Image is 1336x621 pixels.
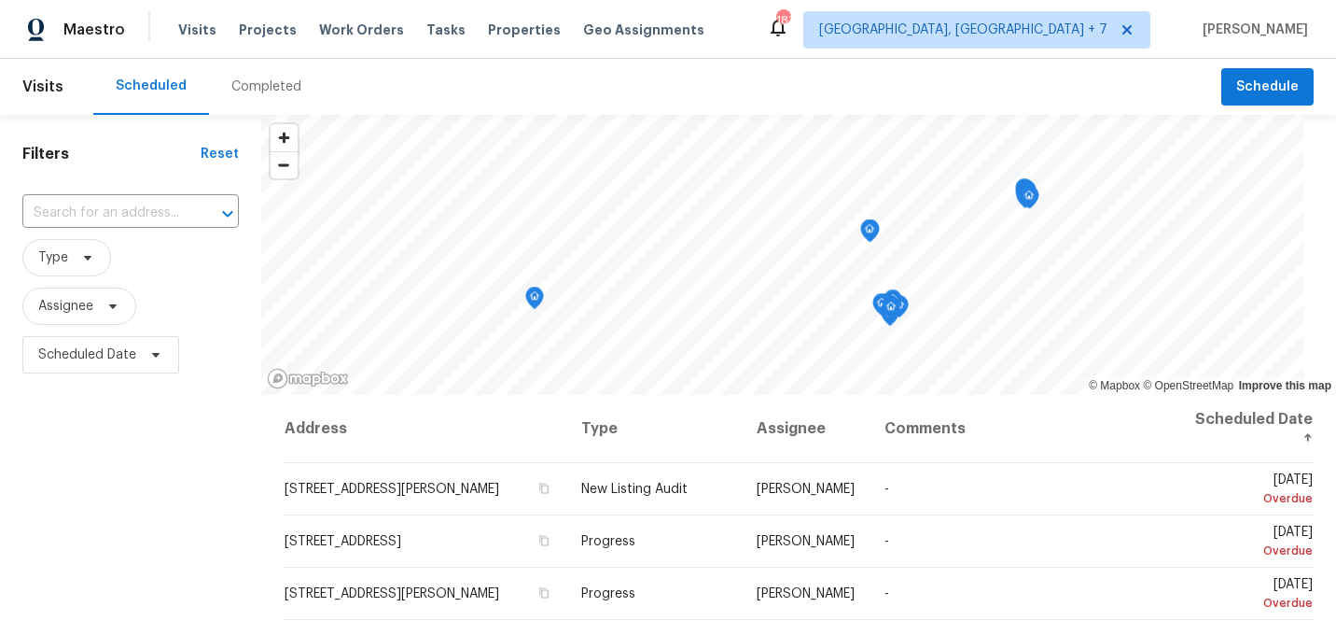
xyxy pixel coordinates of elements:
span: Maestro [63,21,125,39]
div: Map marker [890,295,909,324]
div: Overdue [1193,542,1313,560]
button: Copy Address [535,585,551,601]
span: [GEOGRAPHIC_DATA], [GEOGRAPHIC_DATA] + 7 [819,21,1107,39]
span: Visits [22,66,63,107]
span: Geo Assignments [583,21,704,39]
div: Map marker [525,287,544,316]
div: Map marker [860,219,879,248]
th: Scheduled Date ↑ [1178,395,1314,463]
div: Scheduled [116,77,187,95]
span: Assignee [38,297,93,316]
div: Completed [231,78,301,96]
span: [PERSON_NAME] [757,587,855,600]
div: Map marker [861,219,880,248]
div: Map marker [881,295,899,324]
span: Type [38,248,68,267]
h1: Filters [22,145,201,163]
div: Map marker [1015,178,1034,207]
div: Map marker [872,293,891,322]
span: Projects [239,21,297,39]
a: Improve this map [1239,379,1331,392]
th: Comments [870,395,1178,463]
span: [STREET_ADDRESS][PERSON_NAME] [285,587,499,600]
div: Overdue [1193,594,1313,613]
span: - [884,587,889,600]
div: Map marker [1015,182,1034,211]
div: Map marker [882,297,900,326]
div: Map marker [1021,186,1039,215]
a: OpenStreetMap [1143,379,1233,392]
canvas: Map [261,115,1303,395]
button: Open [215,201,241,227]
span: [PERSON_NAME] [1195,21,1308,39]
span: Progress [581,587,635,600]
span: [PERSON_NAME] [757,483,855,496]
th: Type [566,395,742,463]
span: [DATE] [1193,473,1313,508]
th: Address [284,395,567,463]
div: 183 [776,11,789,30]
span: Zoom out [271,152,298,178]
span: [STREET_ADDRESS] [285,535,401,548]
span: [PERSON_NAME] [757,535,855,548]
div: Map marker [1018,180,1037,209]
div: Map marker [1016,186,1035,215]
span: [STREET_ADDRESS][PERSON_NAME] [285,483,499,496]
span: Tasks [426,23,466,36]
div: Map marker [884,289,902,318]
div: Overdue [1193,489,1313,508]
span: - [884,535,889,548]
div: Map marker [881,303,899,332]
a: Mapbox [1089,379,1140,392]
span: Schedule [1236,76,1299,99]
span: New Listing Audit [581,483,688,496]
div: Reset [201,145,239,163]
button: Copy Address [535,532,551,549]
button: Copy Address [535,480,551,497]
span: [DATE] [1193,578,1313,613]
span: Progress [581,535,635,548]
button: Schedule [1221,68,1314,106]
span: Work Orders [319,21,404,39]
span: Visits [178,21,216,39]
span: [DATE] [1193,526,1313,560]
button: Zoom out [271,151,298,178]
div: Map marker [882,296,900,325]
input: Search for an address... [22,199,187,228]
button: Zoom in [271,124,298,151]
span: Properties [488,21,561,39]
span: - [884,483,889,496]
th: Assignee [742,395,870,463]
div: Map marker [1017,180,1036,209]
a: Mapbox homepage [267,368,349,389]
span: Scheduled Date [38,346,136,364]
div: Map marker [1020,186,1038,215]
